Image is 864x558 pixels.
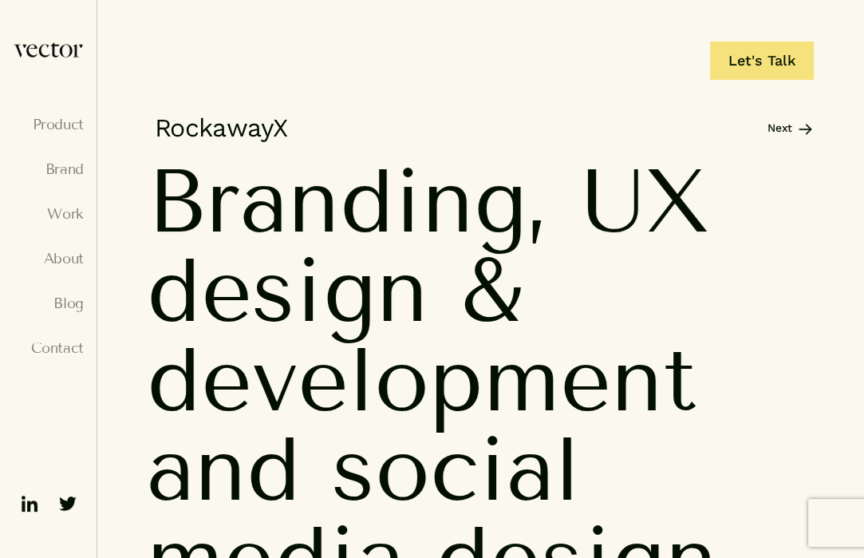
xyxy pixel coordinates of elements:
[147,425,301,514] span: and
[147,246,428,335] span: design
[332,425,580,514] span: social
[17,491,42,516] img: ico-linkedin
[147,335,696,425] span: development
[147,112,287,144] h5: RockawayX
[13,161,84,177] a: Brand
[460,246,523,335] span: &
[13,117,84,133] a: Product
[767,120,812,136] a: Next
[13,295,84,311] a: Blog
[710,42,814,80] a: Let's Talk
[13,251,84,267] a: About
[13,340,84,356] a: Contact
[55,491,81,516] img: ico-twitter-fill
[147,156,550,246] span: Branding,
[581,156,710,246] span: UX
[13,206,84,222] a: Work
